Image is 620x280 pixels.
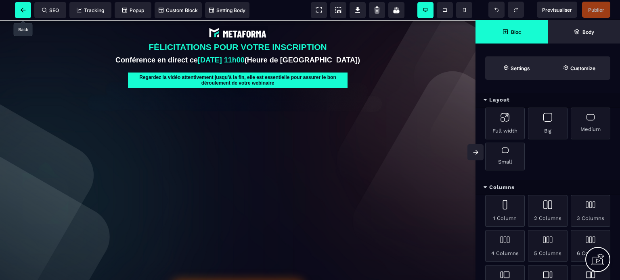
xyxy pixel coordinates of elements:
span: Previsualiser [542,7,572,13]
strong: Customize [570,65,595,71]
span: Custom Block [159,7,198,13]
div: Columns [475,180,620,195]
span: Popup [122,7,144,13]
strong: Bloc [511,29,521,35]
span: Open Blocks [475,20,548,44]
div: 3 Columns [571,195,610,227]
span: SEO [42,7,59,13]
div: Medium [571,108,610,139]
div: 4 Columns [485,230,525,262]
span: Tracking [77,7,104,13]
span: Setting Body [209,7,245,13]
text: Regardez la vidéo attentivement jusqu’à la fin, elle est essentielle pour assurer le bon déroulem... [128,52,348,68]
img: abe9e435164421cb06e33ef15842a39e_e5ef653356713f0d7dd3797ab850248d_Capture_d%E2%80%99e%CC%81cran_2... [207,6,268,19]
div: Big [528,108,568,139]
span: Screenshot [330,2,346,18]
strong: Settings [511,65,530,71]
span: Publier [588,7,604,13]
div: 6 Columns [571,230,610,262]
strong: Body [582,29,594,35]
div: 1 Column [485,195,525,227]
b: [DATE] 11h00 [198,36,245,44]
span: View components [311,2,327,18]
span: Preview [537,2,577,18]
text: Conférence en direct ce (Heure de [GEOGRAPHIC_DATA]) [6,34,469,46]
text: FÉLICITATIONS POUR VOTRE INSCRIPTION [6,21,469,34]
span: Open Layer Manager [548,20,620,44]
div: Layout [475,93,620,108]
span: Settings [485,56,548,80]
div: 5 Columns [528,230,568,262]
span: Open Style Manager [548,56,610,80]
div: Full width [485,108,525,139]
div: Small [485,143,525,170]
div: 2 Columns [528,195,568,227]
